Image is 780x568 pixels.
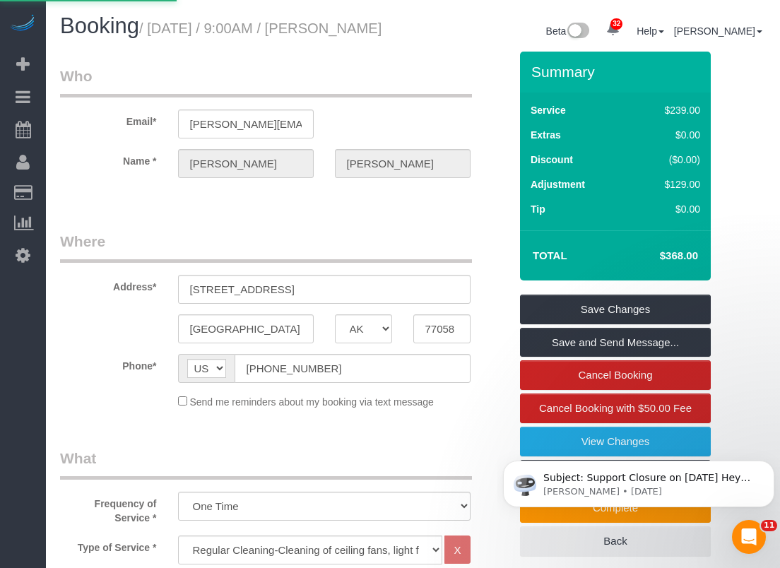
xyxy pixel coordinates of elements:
[413,314,471,343] input: Zip Code*
[178,314,314,343] input: City*
[520,427,711,456] a: View Changes
[761,520,777,531] span: 11
[634,128,700,142] div: $0.00
[610,18,622,30] span: 32
[546,25,590,37] a: Beta
[60,448,472,480] legend: What
[335,149,471,178] input: Last Name*
[520,360,711,390] a: Cancel Booking
[520,295,711,324] a: Save Changes
[520,394,711,423] a: Cancel Booking with $50.00 Fee
[617,250,698,262] h4: $368.00
[533,249,567,261] strong: Total
[189,396,434,408] span: Send me reminders about my booking via text message
[8,14,37,34] img: Automaid Logo
[520,328,711,357] a: Save and Send Message...
[634,202,700,216] div: $0.00
[139,20,382,36] small: / [DATE] / 9:00AM / [PERSON_NAME]
[531,103,566,117] label: Service
[531,202,545,216] label: Tip
[637,25,664,37] a: Help
[497,431,780,530] iframe: Intercom notifications message
[49,536,167,555] label: Type of Service *
[634,177,700,191] div: $129.00
[49,354,167,373] label: Phone*
[599,14,627,45] a: 32
[60,13,139,38] span: Booking
[531,177,585,191] label: Adjustment
[531,64,704,80] h3: Summary
[531,128,561,142] label: Extras
[60,66,472,97] legend: Who
[539,402,692,414] span: Cancel Booking with $50.00 Fee
[60,231,472,263] legend: Where
[49,149,167,168] label: Name *
[49,275,167,294] label: Address*
[178,110,314,138] input: Email*
[178,149,314,178] input: First Name*
[49,110,167,129] label: Email*
[566,23,589,41] img: New interface
[674,25,762,37] a: [PERSON_NAME]
[531,153,573,167] label: Discount
[634,153,700,167] div: ($0.00)
[235,354,471,383] input: Phone*
[732,520,766,554] iframe: Intercom live chat
[634,103,700,117] div: $239.00
[49,492,167,525] label: Frequency of Service *
[520,526,711,556] a: Back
